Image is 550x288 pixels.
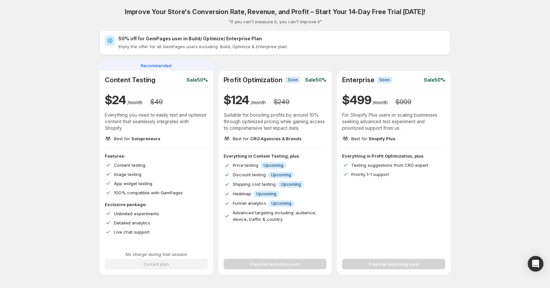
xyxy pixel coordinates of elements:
[114,135,160,142] p: Best for
[379,77,390,83] span: Soon
[119,43,445,50] p: Enjoy the offer for all GemPages users including: Build, Optimize & Enterprise plan
[233,182,276,187] span: Shipping cost testing
[114,172,141,177] span: Image testing
[114,163,145,168] span: Content testing
[233,210,316,222] span: Advanced targeting including: audience, device, traffic & country
[131,136,160,141] span: Solopreneurs
[271,172,291,178] span: Upcoming
[224,153,327,159] p: Everything in Content Testing, plus
[141,62,172,69] span: Recommended
[251,99,266,106] p: /month
[274,98,289,106] h3: $ 249
[342,153,445,159] p: Everything in Profit Optimization, plus
[424,77,445,83] p: Sale 50%
[351,172,389,177] span: Priority 1-1 support
[125,8,425,16] h2: Improve Your Store's Conversion Rate, Revenue, and Profit – Start Your 14-Day Free Trial [DATE]!
[105,112,208,131] p: Everything you need to easily test and optimize content that seamlessly integrates with Shopify.
[233,172,266,177] span: Discount testing
[288,77,298,83] span: Soon
[114,190,183,195] span: 100% compatible with GemPages
[224,92,249,108] h1: $ 124
[114,181,152,186] span: App widget testing
[250,136,302,141] span: CRO Agencies & Brands
[281,182,301,187] span: Upcoming
[127,99,142,106] p: /month
[528,256,543,272] div: Open Intercom Messenger
[342,76,374,84] h2: Enterprise
[114,211,159,216] span: Unlimited experiments
[271,201,291,206] span: Upcoming
[105,153,208,159] p: Features:
[342,112,445,131] p: For Shopify Plus users or scaling businesses seeking advanced test experiment and prioritized sup...
[342,92,371,108] h1: $ 499
[105,92,126,108] h1: $ 24
[105,251,208,258] p: No charge during trial session
[233,201,266,206] span: Funnel analytics
[233,163,258,168] span: Price testing
[105,201,208,208] p: Exclusive package:
[395,98,411,106] h3: $ 999
[224,76,283,84] h2: Profit Optimization
[373,99,388,106] p: /month
[256,191,276,197] span: Upcoming
[229,18,322,25] p: “If you can't measure it, you can't improve it”
[224,112,327,131] p: Suitable for boosting profits by around 10% through optimized pricing while gaining access to com...
[369,136,395,141] span: Shopify Plus
[119,35,445,42] h2: 50% off for GemPages user in Build/ Optimize/ Enterprise Plan
[351,163,428,168] span: Testing suggestions from CRO expert
[351,135,395,142] p: Best for
[114,229,150,235] span: Live chat support
[105,76,156,84] h2: Content Testing
[233,135,302,142] p: Best for
[114,220,150,225] span: Detailed analytics
[264,163,284,168] span: Upcoming
[150,98,162,106] h3: $ 49
[305,77,326,83] p: Sale 50%
[187,77,208,83] p: Sale 50%
[233,191,251,196] span: Heatmap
